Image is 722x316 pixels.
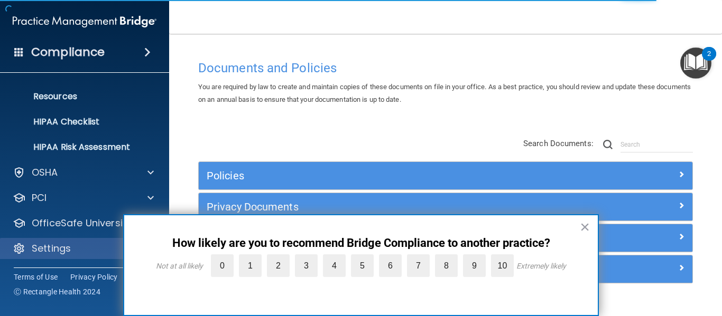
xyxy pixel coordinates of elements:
[13,11,156,32] img: PMB logo
[198,61,693,75] h4: Documents and Policies
[207,201,561,213] h5: Privacy Documents
[323,254,346,277] label: 4
[295,254,318,277] label: 3
[621,137,693,152] input: Search
[207,170,561,181] h5: Policies
[435,254,458,277] label: 8
[580,218,590,235] button: Close
[31,45,105,60] h4: Compliance
[7,117,151,127] p: HIPAA Checklist
[7,142,151,152] p: HIPAA Risk Assessment
[491,254,514,277] label: 10
[407,254,430,277] label: 7
[14,272,58,282] a: Terms of Use
[32,217,132,229] p: OfficeSafe University
[539,241,709,283] iframe: Drift Widget Chat Controller
[523,139,594,148] span: Search Documents:
[32,191,47,204] p: PCI
[198,83,691,103] span: You are required by law to create and maintain copies of these documents on file in your office. ...
[7,91,151,102] p: Resources
[156,262,203,270] div: Not at all likely
[211,254,234,277] label: 0
[379,254,402,277] label: 6
[70,272,118,282] a: Privacy Policy
[32,242,71,255] p: Settings
[680,47,711,79] button: Open Resource Center, 2 new notifications
[351,254,374,277] label: 5
[14,286,100,297] span: Ⓒ Rectangle Health 2024
[239,254,262,277] label: 1
[267,254,290,277] label: 2
[516,262,566,270] div: Extremely likely
[32,166,58,179] p: OSHA
[145,236,577,250] p: How likely are you to recommend Bridge Compliance to another practice?
[707,54,711,68] div: 2
[603,140,613,149] img: ic-search.3b580494.png
[463,254,486,277] label: 9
